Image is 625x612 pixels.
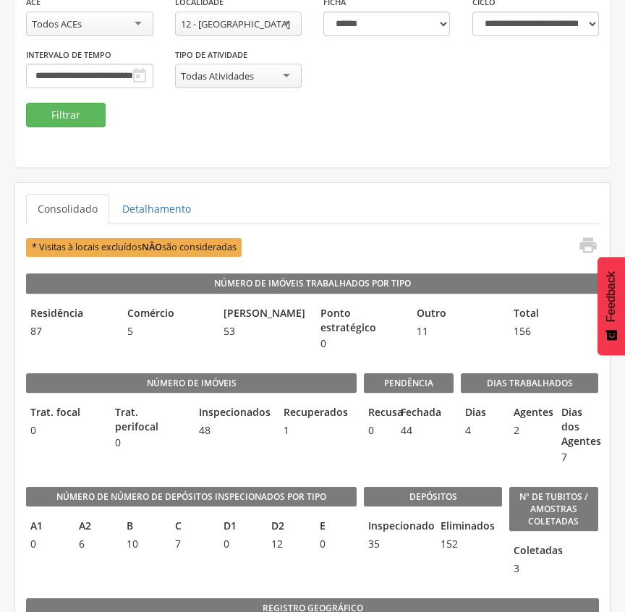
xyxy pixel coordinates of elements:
span: 0 [26,537,67,551]
legend: Agentes [509,405,550,422]
button: Filtrar [26,103,106,127]
legend: Inspecionados [195,405,272,422]
i:  [578,235,598,255]
legend: Dias Trabalhados [461,373,598,394]
legend: Residência [26,306,116,323]
legend: [PERSON_NAME] [219,306,309,323]
span: 1 [279,423,357,438]
span: 0 [316,336,406,351]
legend: B [122,519,163,535]
span: 3 [509,561,518,576]
legend: Pendência [364,373,454,394]
label: Tipo de Atividade [175,49,247,61]
legend: Número de imóveis [26,373,357,394]
span: 0 [219,537,260,551]
span: 2 [509,423,550,438]
legend: Número de Número de Depósitos Inspecionados por Tipo [26,487,357,507]
legend: Dias dos Agentes [557,405,598,449]
legend: A2 [75,519,116,535]
span: 48 [195,423,272,438]
legend: C [171,519,212,535]
legend: Número de Imóveis Trabalhados por Tipo [26,273,599,294]
legend: Total [509,306,599,323]
div: Todas Atividades [181,69,254,82]
legend: D2 [267,519,308,535]
legend: Recuperados [279,405,357,422]
legend: Inspecionado [364,519,429,535]
span: 4 [461,423,502,438]
span: 87 [26,324,116,339]
div: 12 - [GEOGRAPHIC_DATA] [181,17,290,30]
div: Todos ACEs [32,17,82,30]
span: 6 [75,537,116,551]
span: 10 [122,537,163,551]
legend: Depósitos [364,487,501,507]
button: Feedback - Mostrar pesquisa [598,257,625,355]
legend: D1 [219,519,260,535]
span: 12 [267,537,308,551]
legend: Dias [461,405,502,422]
a: Consolidado [26,194,109,224]
a:  [569,235,598,259]
legend: Eliminados [436,519,501,535]
span: Feedback [605,271,618,322]
span: 0 [111,435,188,450]
span: 44 [396,423,421,438]
legend: Nº de Tubitos / Amostras coletadas [509,487,599,532]
legend: E [315,519,357,535]
i:  [131,67,148,85]
legend: Comércio [123,306,213,323]
legend: Ponto estratégico [316,306,406,335]
a: Detalhamento [111,194,203,224]
span: 53 [219,324,309,339]
legend: Trat. focal [26,405,103,422]
span: 7 [171,537,212,551]
b: NÃO [142,241,162,253]
span: 0 [315,537,357,551]
span: 0 [364,423,388,438]
span: 156 [509,324,599,339]
legend: Coletadas [509,543,518,560]
span: 0 [26,423,103,438]
legend: Trat. perifocal [111,405,188,434]
span: 11 [412,324,502,339]
legend: Outro [412,306,502,323]
label: Intervalo de Tempo [26,49,111,61]
legend: Fechada [396,405,421,422]
span: 152 [436,537,501,551]
span: * Visitas à locais excluídos são consideradas [26,238,242,256]
legend: A1 [26,519,67,535]
span: 7 [557,450,598,464]
legend: Recusa [364,405,388,422]
span: 5 [123,324,213,339]
span: 35 [364,537,429,551]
